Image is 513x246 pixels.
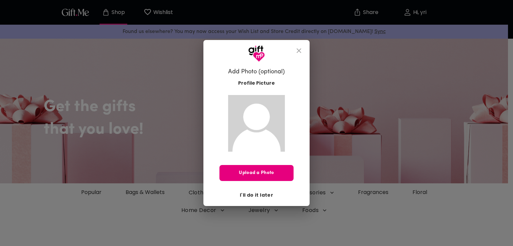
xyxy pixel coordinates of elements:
span: I'll do it later [240,191,273,199]
img: GiftMe Logo [248,45,265,62]
button: Upload a Photo [219,165,294,181]
span: Profile Picture [238,80,275,87]
span: Upload a Photo [219,169,294,177]
button: close [291,43,307,59]
h6: Add Photo (optional) [228,68,285,76]
img: Gift.me default profile picture [228,95,285,152]
button: I'll do it later [237,189,276,201]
